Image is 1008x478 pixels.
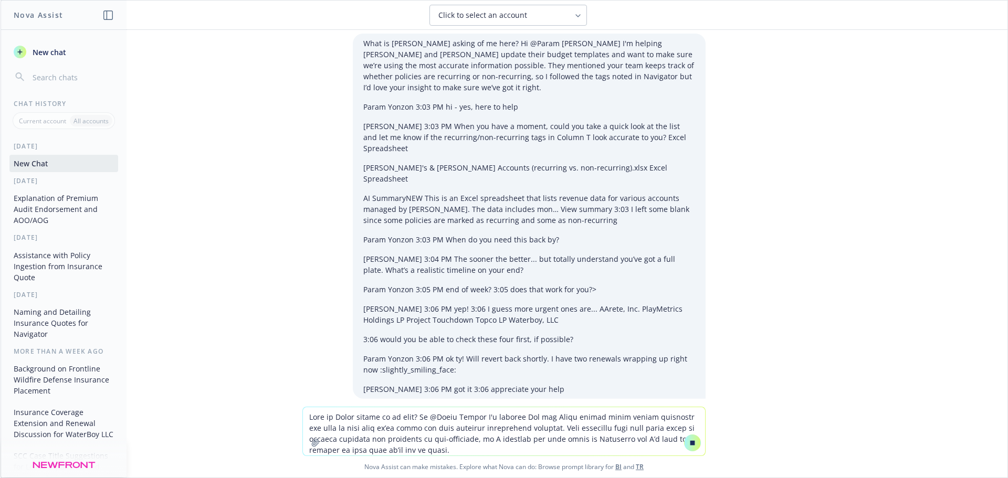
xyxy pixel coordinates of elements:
[1,290,127,299] div: [DATE]
[363,38,695,93] p: What is [PERSON_NAME] asking of me here? Hi @Param [PERSON_NAME] I'm helping [PERSON_NAME] and [P...
[363,334,695,345] p: 3:06 would you be able to check these four first, if possible?
[363,121,695,154] p: [PERSON_NAME] 3:03 PM When you have a moment, could you take a quick look at the list and let me ...
[14,9,63,20] h1: Nova Assist
[9,155,118,172] button: New Chat
[438,10,527,20] span: Click to select an account
[363,234,695,245] p: Param Yonzon 3:03 PM When do you need this back by?
[636,462,644,471] a: TR
[363,193,695,226] p: AI SummaryNEW This is an Excel spreadsheet that lists revenue data for various accounts managed b...
[429,5,587,26] button: Click to select an account
[9,360,118,399] button: Background on Frontline Wildfire Defense Insurance Placement
[363,384,695,395] p: [PERSON_NAME] 3:06 PM got it 3:06 appreciate your help
[1,176,127,185] div: [DATE]
[363,162,695,184] p: [PERSON_NAME]'s & [PERSON_NAME] Accounts (recurring vs. non-recurring).xlsx Excel Spreadsheet
[1,233,127,242] div: [DATE]
[30,70,114,84] input: Search chats
[363,353,695,375] p: Param Yonzon 3:06 PM ok ty! Will revert back shortly. I have two renewals wrapping up right now :...
[9,247,118,286] button: Assistance with Policy Ingestion from Insurance Quote
[1,99,127,108] div: Chat History
[1,347,127,356] div: More than a week ago
[615,462,622,471] a: BI
[9,303,118,343] button: Naming and Detailing Insurance Quotes for Navigator
[9,403,118,443] button: Insurance Coverage Extension and Renewal Discussion for WaterBoy LLC
[5,456,1003,477] span: Nova Assist can make mistakes. Explore what Nova can do: Browse prompt library for and
[9,43,118,61] button: New chat
[19,116,66,125] p: Current account
[363,284,695,295] p: Param Yonzon 3:05 PM end of week? 3:05 does that work for you?>
[363,101,695,112] p: Param Yonzon 3:03 PM hi - yes, here to help
[73,116,109,125] p: All accounts
[363,253,695,275] p: [PERSON_NAME] 3:04 PM The sooner the better... but totally understand you’ve got a full plate. Wh...
[30,47,66,58] span: New chat
[1,142,127,151] div: [DATE]
[9,189,118,229] button: Explanation of Premium Audit Endorsement and AOO/AOG
[363,303,695,325] p: [PERSON_NAME] 3:06 PM yep! 3:06 I guess more urgent ones are... AArete, Inc. PlayMetrics Holdings...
